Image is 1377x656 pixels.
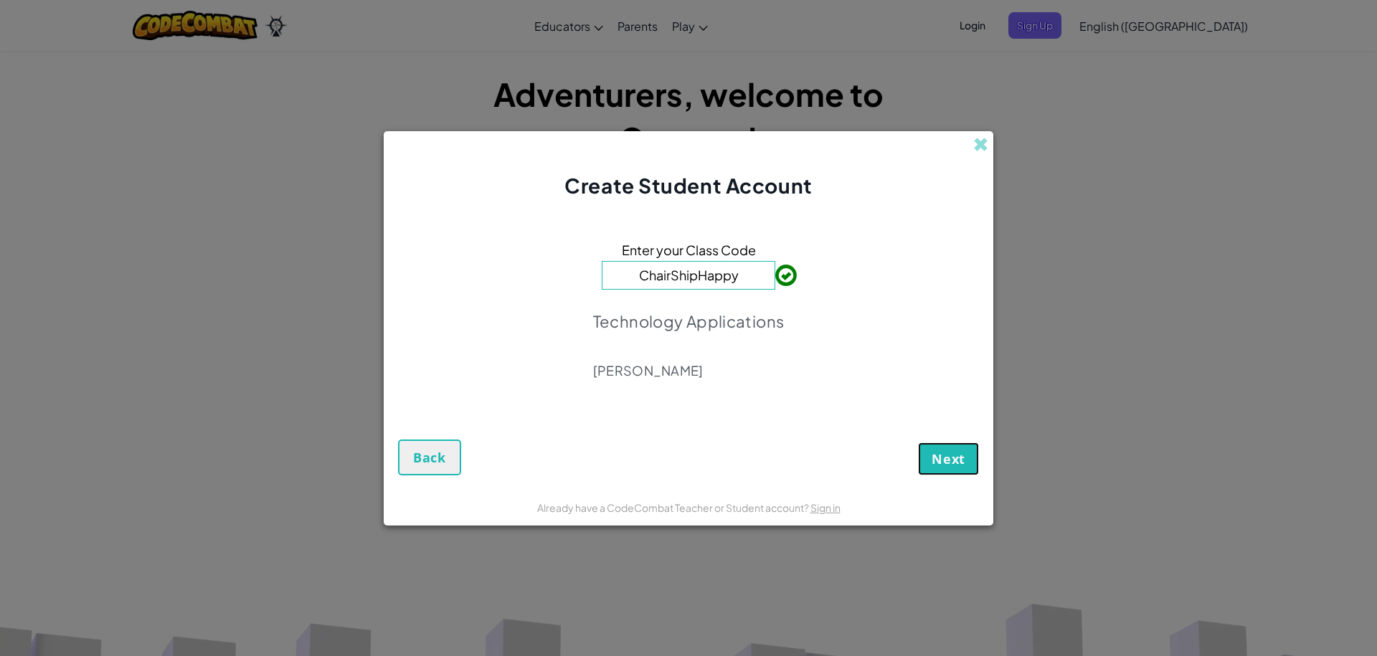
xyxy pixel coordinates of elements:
span: Back [413,449,446,466]
p: [PERSON_NAME] [593,362,785,379]
span: Already have a CodeCombat Teacher or Student account? [537,501,810,514]
span: Enter your Class Code [622,239,756,260]
button: Back [398,439,461,475]
a: Sign in [810,501,841,514]
span: Create Student Account [564,173,812,198]
button: Next [918,442,979,475]
span: Next [932,450,965,467]
p: Technology Applications [593,311,785,331]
